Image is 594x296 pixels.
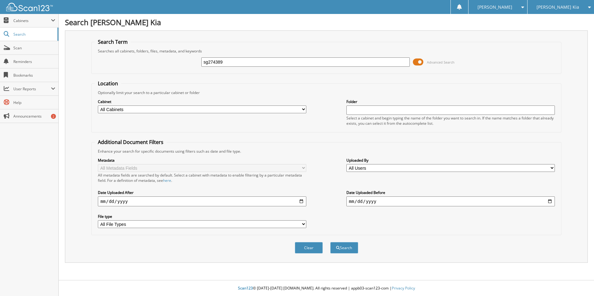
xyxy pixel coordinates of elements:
[98,196,306,206] input: start
[98,158,306,163] label: Metadata
[65,17,588,27] h1: Search [PERSON_NAME] Kia
[59,281,594,296] div: © [DATE]-[DATE] [DOMAIN_NAME]. All rights reserved | appb03-scan123-com |
[346,196,555,206] input: end
[95,38,131,45] legend: Search Term
[95,48,558,54] div: Searches all cabinets, folders, files, metadata, and keywords
[477,5,512,9] span: [PERSON_NAME]
[13,45,55,51] span: Scan
[98,99,306,104] label: Cabinet
[13,114,55,119] span: Announcements
[346,158,555,163] label: Uploaded By
[163,178,171,183] a: here
[95,139,167,146] legend: Additional Document Filters
[537,5,579,9] span: [PERSON_NAME] Kia
[346,115,555,126] div: Select a cabinet and begin typing the name of the folder you want to search in. If the name match...
[13,18,51,23] span: Cabinets
[330,242,358,253] button: Search
[98,173,306,183] div: All metadata fields are searched by default. Select a cabinet with metadata to enable filtering b...
[346,99,555,104] label: Folder
[13,86,51,92] span: User Reports
[6,3,53,11] img: scan123-logo-white.svg
[427,60,455,65] span: Advanced Search
[95,149,558,154] div: Enhance your search for specific documents using filters such as date and file type.
[98,190,306,195] label: Date Uploaded After
[95,90,558,95] div: Optionally limit your search to a particular cabinet or folder
[238,285,253,291] span: Scan123
[13,100,55,105] span: Help
[346,190,555,195] label: Date Uploaded Before
[13,59,55,64] span: Reminders
[13,32,54,37] span: Search
[95,80,121,87] legend: Location
[51,114,56,119] div: 2
[13,73,55,78] span: Bookmarks
[98,214,306,219] label: File type
[295,242,323,253] button: Clear
[392,285,415,291] a: Privacy Policy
